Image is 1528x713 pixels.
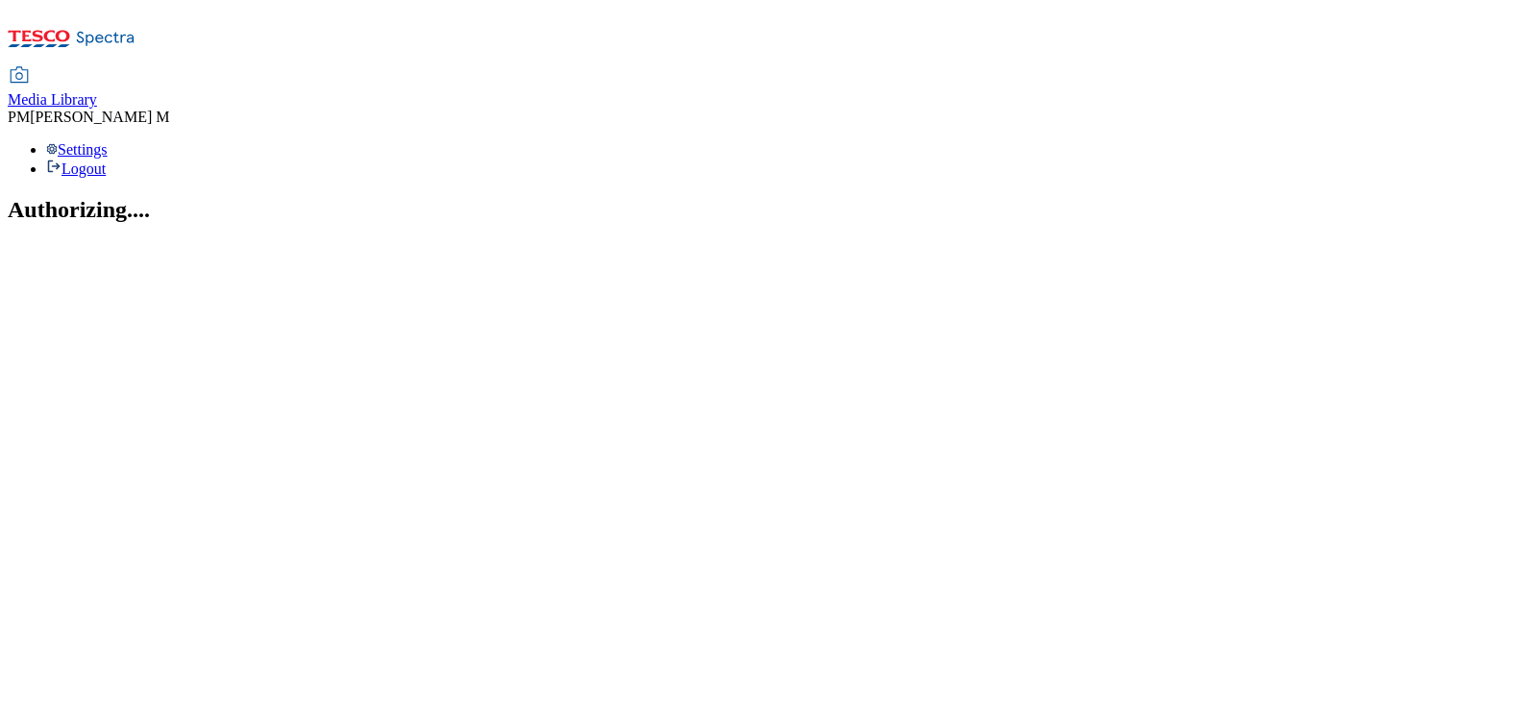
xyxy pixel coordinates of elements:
[8,68,97,109] a: Media Library
[46,160,106,177] a: Logout
[30,109,169,125] span: [PERSON_NAME] M
[8,109,30,125] span: PM
[8,91,97,108] span: Media Library
[8,197,1520,223] h2: Authorizing....
[46,141,108,158] a: Settings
